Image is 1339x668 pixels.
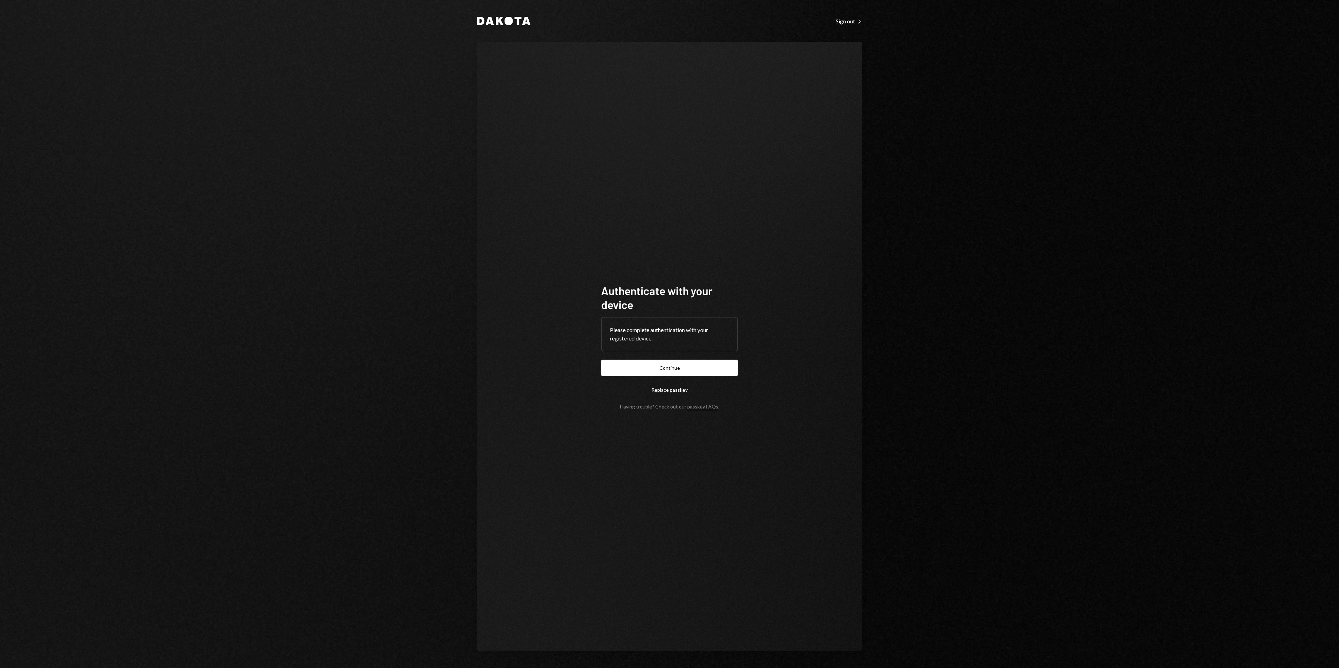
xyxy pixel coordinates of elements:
a: Sign out [836,17,862,25]
a: passkey FAQs [687,404,718,410]
div: Having trouble? Check out our . [620,404,719,410]
button: Replace passkey [601,382,738,398]
div: Please complete authentication with your registered device. [610,326,729,343]
div: Sign out [836,18,862,25]
button: Continue [601,360,738,376]
h1: Authenticate with your device [601,284,738,312]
